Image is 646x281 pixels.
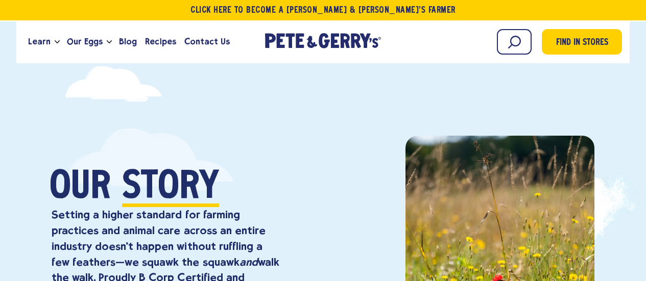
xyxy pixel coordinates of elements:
span: Recipes [145,35,176,48]
button: Open the dropdown menu for Learn [55,40,60,44]
button: Open the dropdown menu for Our Eggs [107,40,112,44]
span: Our Eggs [67,35,103,48]
em: and [240,256,258,268]
span: Story [122,169,219,207]
a: Learn [24,28,55,56]
span: Contact Us [184,35,230,48]
span: Our [50,169,111,207]
a: Contact Us [180,28,234,56]
a: Recipes [141,28,180,56]
a: Blog [115,28,141,56]
span: Learn [28,35,51,48]
span: Find in Stores [556,36,608,50]
span: Blog [119,35,137,48]
a: Find in Stores [542,29,622,55]
input: Search [497,29,532,55]
a: Our Eggs [63,28,107,56]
